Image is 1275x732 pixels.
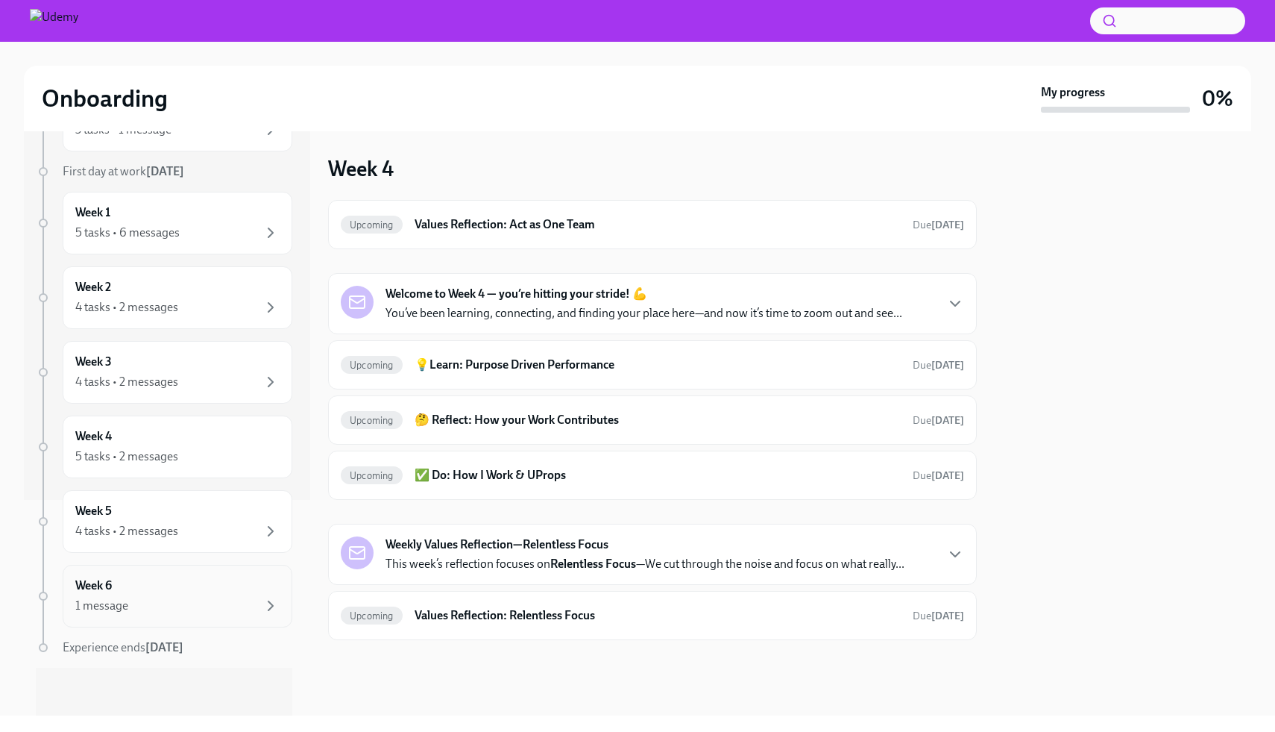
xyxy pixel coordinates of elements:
[341,604,964,628] a: UpcomingValues Reflection: Relentless FocusDue[DATE]
[75,354,112,370] h6: Week 3
[328,155,394,182] h3: Week 4
[913,359,964,372] span: Due
[913,358,964,372] span: October 4th, 2025 10:00
[415,467,901,484] h6: ✅ Do: How I Work & UProps
[415,216,901,233] h6: Values Reflection: Act as One Team
[36,565,292,628] a: Week 61 message
[913,610,964,622] span: Due
[75,578,112,594] h6: Week 6
[550,557,636,571] strong: Relentless Focus
[931,610,964,622] strong: [DATE]
[385,556,904,572] p: This week’s reflection focuses on —We cut through the noise and focus on what really...
[341,213,964,237] a: UpcomingValues Reflection: Act as One TeamDue[DATE]
[931,359,964,372] strong: [DATE]
[931,414,964,427] strong: [DATE]
[341,470,403,481] span: Upcoming
[1202,85,1233,112] h3: 0%
[75,225,180,241] div: 5 tasks • 6 messages
[75,204,110,221] h6: Week 1
[385,286,647,302] strong: Welcome to Week 4 — you’re hitting your stride! 💪
[75,428,112,445] h6: Week 4
[75,299,178,316] div: 4 tasks • 2 messages
[931,469,964,482] strong: [DATE]
[913,218,964,232] span: September 30th, 2025 10:00
[913,609,964,623] span: October 6th, 2025 10:00
[146,164,184,178] strong: [DATE]
[36,192,292,254] a: Week 15 tasks • 6 messages
[75,279,111,295] h6: Week 2
[913,469,964,482] span: Due
[931,219,964,231] strong: [DATE]
[341,610,403,622] span: Upcoming
[75,598,128,614] div: 1 message
[415,412,901,428] h6: 🤔 Reflect: How your Work Contributes
[415,607,901,624] h6: Values Reflection: Relentless Focus
[913,469,964,483] span: October 4th, 2025 10:00
[36,266,292,329] a: Week 24 tasks • 2 messages
[75,448,178,465] div: 5 tasks • 2 messages
[415,357,901,373] h6: 💡Learn: Purpose Driven Performance
[30,9,78,33] img: Udemy
[36,490,292,553] a: Week 54 tasks • 2 messages
[913,413,964,428] span: October 4th, 2025 10:00
[36,163,292,180] a: First day at work[DATE]
[36,341,292,404] a: Week 34 tasks • 2 messages
[75,374,178,390] div: 4 tasks • 2 messages
[341,415,403,426] span: Upcoming
[63,640,183,654] span: Experience ends
[341,353,964,377] a: Upcoming💡Learn: Purpose Driven PerformanceDue[DATE]
[341,463,964,487] a: Upcoming✅ Do: How I Work & UPropsDue[DATE]
[341,360,403,371] span: Upcoming
[341,408,964,432] a: Upcoming🤔 Reflect: How your Work ContributesDue[DATE]
[385,537,608,553] strong: Weekly Values Reflection—Relentless Focus
[1041,84,1105,101] strong: My progress
[36,416,292,478] a: Week 45 tasks • 2 messages
[913,219,964,231] span: Due
[913,414,964,427] span: Due
[42,84,168,113] h2: Onboarding
[385,305,902,322] p: You’ve been learning, connecting, and finding your place here—and now it’s time to zoom out and s...
[75,523,178,539] div: 4 tasks • 2 messages
[75,503,112,519] h6: Week 5
[63,164,184,178] span: First day at work
[341,219,403,231] span: Upcoming
[145,640,183,654] strong: [DATE]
